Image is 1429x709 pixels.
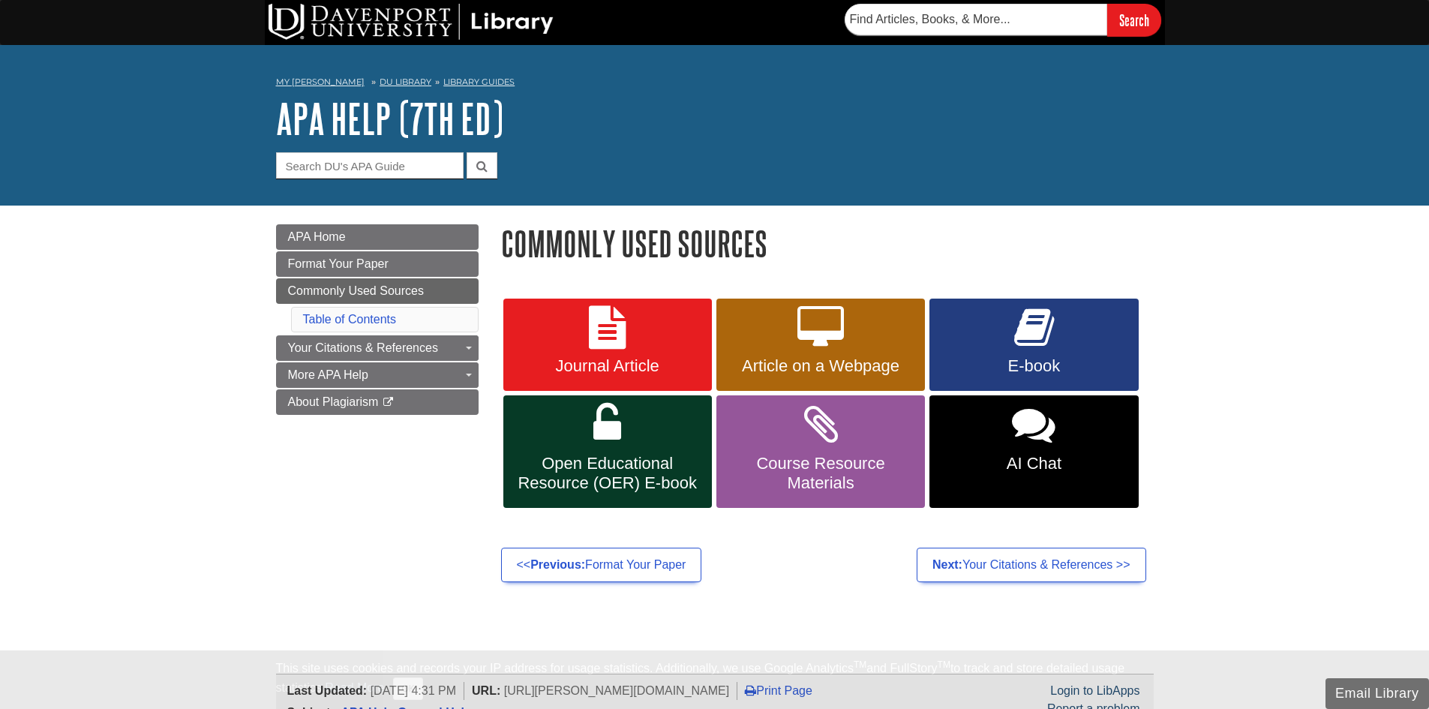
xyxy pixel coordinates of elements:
[288,257,389,270] span: Format Your Paper
[288,284,424,297] span: Commonly Used Sources
[929,395,1138,508] a: AI Chat
[1107,4,1161,36] input: Search
[382,398,395,407] i: This link opens in a new window
[276,224,479,250] a: APA Home
[276,362,479,388] a: More APA Help
[530,558,585,571] strong: Previous:
[728,356,914,376] span: Article on a Webpage
[276,659,1154,700] div: This site uses cookies and records your IP address for usage statistics. Additionally, we use Goo...
[845,4,1107,35] input: Find Articles, Books, & More...
[845,4,1161,36] form: Searches DU Library's articles, books, and more
[276,152,464,179] input: Search DU's APA Guide
[288,341,438,354] span: Your Citations & References
[276,95,503,142] a: APA Help (7th Ed)
[932,558,962,571] strong: Next:
[938,659,950,670] sup: TM
[443,77,515,87] a: Library Guides
[276,72,1154,96] nav: breadcrumb
[515,356,701,376] span: Journal Article
[728,454,914,493] span: Course Resource Materials
[1325,678,1429,709] button: Email Library
[276,251,479,277] a: Format Your Paper
[288,230,346,243] span: APA Home
[276,224,479,415] div: Guide Page Menu
[503,299,712,392] a: Journal Article
[929,299,1138,392] a: E-book
[917,548,1146,582] a: Next:Your Citations & References >>
[288,395,379,408] span: About Plagiarism
[393,677,422,700] button: Close
[854,659,866,670] sup: TM
[503,395,712,508] a: Open Educational Resource (OER) E-book
[325,681,384,694] a: Read More
[941,454,1127,473] span: AI Chat
[716,395,925,508] a: Course Resource Materials
[303,313,397,326] a: Table of Contents
[941,356,1127,376] span: E-book
[276,389,479,415] a: About Plagiarism
[276,335,479,361] a: Your Citations & References
[501,224,1154,263] h1: Commonly Used Sources
[288,368,368,381] span: More APA Help
[276,278,479,304] a: Commonly Used Sources
[269,4,554,40] img: DU Library
[276,76,365,89] a: My [PERSON_NAME]
[501,548,702,582] a: <<Previous:Format Your Paper
[515,454,701,493] span: Open Educational Resource (OER) E-book
[716,299,925,392] a: Article on a Webpage
[380,77,431,87] a: DU Library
